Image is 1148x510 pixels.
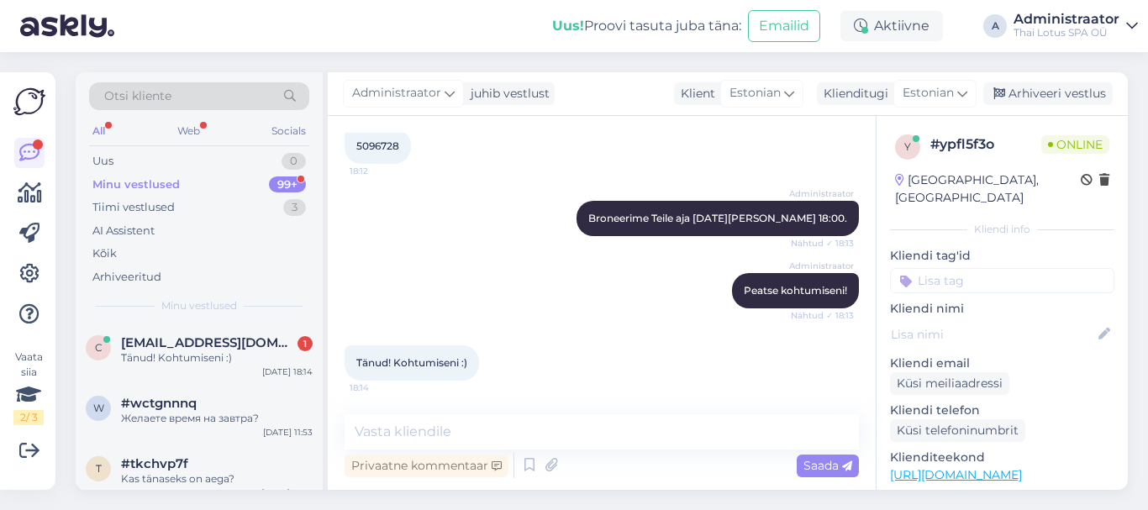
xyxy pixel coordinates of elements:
[261,486,313,499] div: [DATE] 13:58
[890,402,1114,419] p: Kliendi telefon
[121,456,188,471] span: #tkchvp7f
[840,11,943,41] div: Aktiivne
[121,396,197,411] span: #wctgnnnq
[282,153,306,170] div: 0
[268,120,309,142] div: Socials
[352,84,441,103] span: Administraator
[95,341,103,354] span: c
[356,139,399,152] span: 5096728
[121,471,313,486] div: Kas tänaseks on aega?
[350,381,413,394] span: 18:14
[588,212,847,224] span: Broneerime Teile aja [DATE][PERSON_NAME] 18:00.
[983,14,1007,38] div: A
[890,300,1114,318] p: Kliendi nimi
[895,171,1081,207] div: [GEOGRAPHIC_DATA], [GEOGRAPHIC_DATA]
[96,462,102,475] span: t
[121,411,313,426] div: Желаете время на завтра?
[748,10,820,42] button: Emailid
[890,247,1114,265] p: Kliendi tag'id
[791,309,854,322] span: Nähtud ✓ 18:13
[104,87,171,105] span: Otsi kliente
[356,356,467,369] span: Tänud! Kohtumiseni :)
[890,449,1114,466] p: Klienditeekond
[803,458,852,473] span: Saada
[345,455,508,477] div: Privaatne kommentaar
[161,298,237,313] span: Minu vestlused
[121,335,296,350] span: chrislensalumets@gmail.com
[1041,135,1109,154] span: Online
[93,402,104,414] span: w
[1014,26,1119,39] div: Thai Lotus SPA OÜ
[1014,13,1119,26] div: Administraator
[92,269,161,286] div: Arhiveeritud
[789,187,854,200] span: Administraator
[890,467,1022,482] a: [URL][DOMAIN_NAME]
[13,350,44,425] div: Vaata siia
[789,260,854,272] span: Administraator
[552,18,584,34] b: Uus!
[350,165,413,177] span: 18:12
[744,284,847,297] span: Peatse kohtumiseni!
[121,350,313,365] div: Tänud! Kohtumiseni :)
[890,222,1114,237] div: Kliendi info
[92,153,113,170] div: Uus
[890,489,1114,504] p: Vaata edasi ...
[263,426,313,439] div: [DATE] 11:53
[983,82,1113,105] div: Arhiveeri vestlus
[13,86,45,118] img: Askly Logo
[92,176,180,193] div: Minu vestlused
[890,372,1009,395] div: Küsi meiliaadressi
[729,84,781,103] span: Estonian
[283,199,306,216] div: 3
[674,85,715,103] div: Klient
[791,237,854,250] span: Nähtud ✓ 18:13
[903,84,954,103] span: Estonian
[92,245,117,262] div: Kõik
[930,134,1041,155] div: # ypfl5f3o
[89,120,108,142] div: All
[298,336,313,351] div: 1
[891,325,1095,344] input: Lisa nimi
[1014,13,1138,39] a: AdministraatorThai Lotus SPA OÜ
[13,410,44,425] div: 2 / 3
[92,223,155,239] div: AI Assistent
[890,419,1025,442] div: Küsi telefoninumbrit
[890,355,1114,372] p: Kliendi email
[464,85,550,103] div: juhib vestlust
[262,365,313,378] div: [DATE] 18:14
[904,140,911,153] span: y
[174,120,203,142] div: Web
[817,85,888,103] div: Klienditugi
[269,176,306,193] div: 99+
[92,199,175,216] div: Tiimi vestlused
[890,268,1114,293] input: Lisa tag
[552,16,741,36] div: Proovi tasuta juba täna:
